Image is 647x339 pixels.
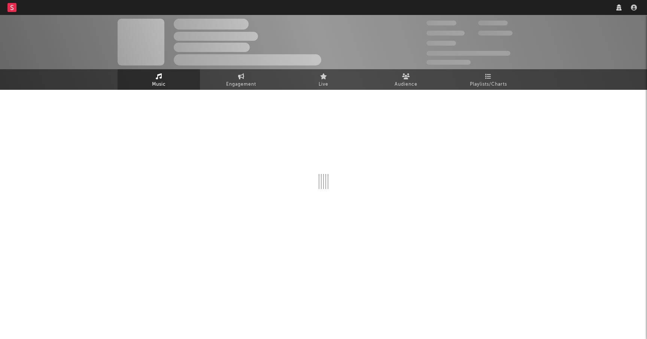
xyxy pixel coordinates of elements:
span: Audience [395,80,417,89]
a: Engagement [200,69,282,90]
a: Playlists/Charts [447,69,529,90]
a: Music [118,69,200,90]
span: 100,000 [426,41,456,46]
span: Playlists/Charts [470,80,507,89]
span: Jump Score: 85.0 [426,60,471,65]
span: 50,000,000 [426,31,465,36]
span: 1,000,000 [478,31,513,36]
a: Audience [365,69,447,90]
span: Live [319,80,328,89]
span: 50,000,000 Monthly Listeners [426,51,510,56]
a: Live [282,69,365,90]
span: 100,000 [478,21,508,25]
span: Engagement [226,80,256,89]
span: Music [152,80,166,89]
span: 300,000 [426,21,456,25]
